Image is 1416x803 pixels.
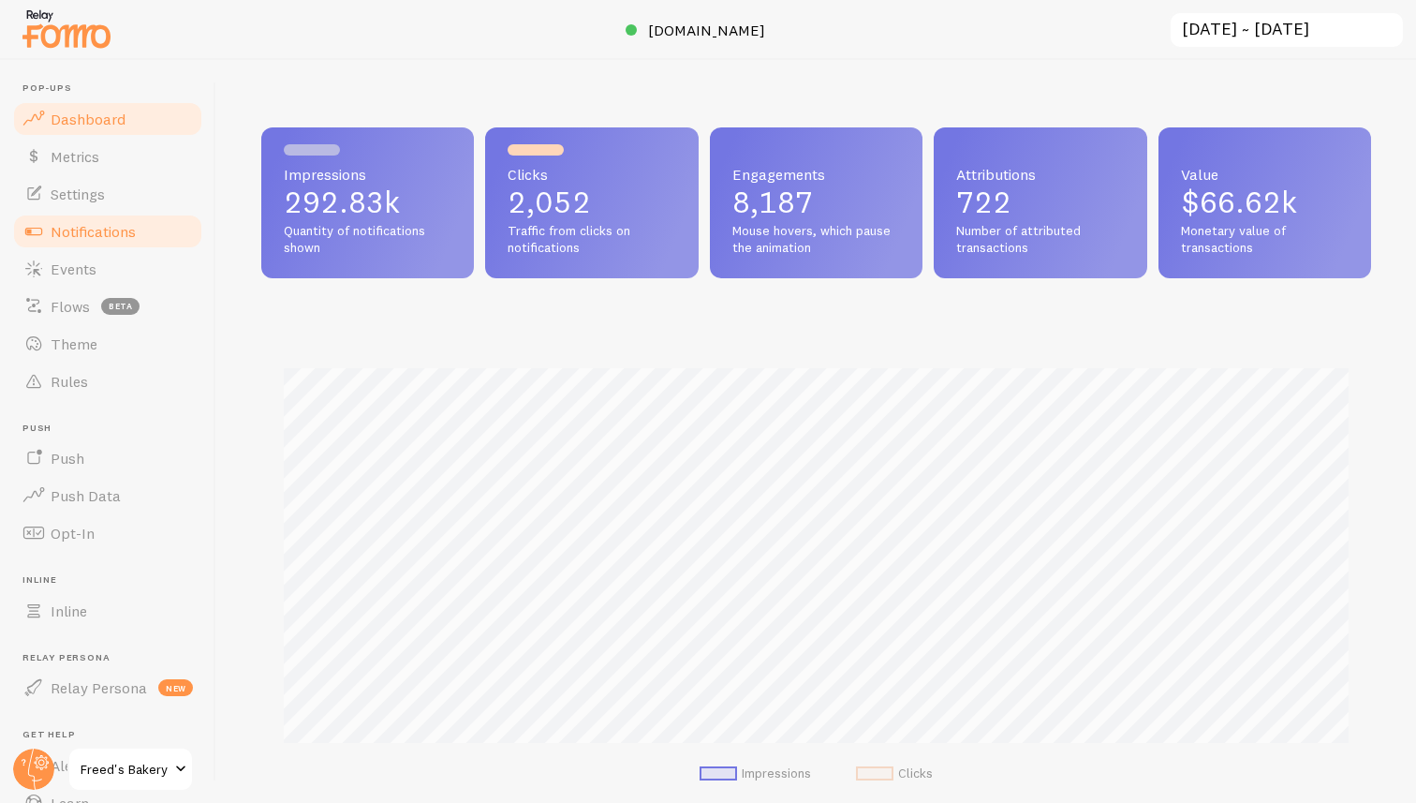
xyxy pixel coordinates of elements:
span: Push [51,449,84,468]
span: Relay Persona [22,652,204,664]
a: Relay Persona new [11,669,204,706]
li: Impressions [700,766,811,782]
span: Relay Persona [51,678,147,697]
span: Pop-ups [22,82,204,95]
span: Value [1181,167,1349,182]
a: Inline [11,592,204,630]
a: Theme [11,325,204,363]
span: Quantity of notifications shown [284,223,451,256]
span: Impressions [284,167,451,182]
img: fomo-relay-logo-orange.svg [20,5,113,52]
a: Metrics [11,138,204,175]
p: 292.83k [284,187,451,217]
a: Notifications [11,213,204,250]
a: Push Data [11,477,204,514]
a: Freed's Bakery [67,747,194,792]
span: Opt-In [51,524,95,543]
span: $66.62k [1181,184,1297,220]
span: Metrics [51,147,99,166]
span: Number of attributed transactions [956,223,1124,256]
span: Get Help [22,729,204,741]
a: Dashboard [11,100,204,138]
a: Rules [11,363,204,400]
a: Events [11,250,204,288]
a: Push [11,439,204,477]
span: Events [51,260,96,278]
span: Theme [51,335,97,353]
span: Traffic from clicks on notifications [508,223,675,256]
span: Dashboard [51,110,125,128]
span: new [158,679,193,696]
span: Mouse hovers, which pause the animation [732,223,900,256]
span: Rules [51,372,88,391]
span: Push Data [51,486,121,505]
span: Clicks [508,167,675,182]
span: Flows [51,297,90,316]
span: Engagements [732,167,900,182]
span: Monetary value of transactions [1181,223,1349,256]
li: Clicks [856,766,933,782]
span: Attributions [956,167,1124,182]
a: Settings [11,175,204,213]
p: 8,187 [732,187,900,217]
a: Opt-In [11,514,204,552]
span: Inline [22,574,204,587]
span: Inline [51,602,87,620]
a: Flows beta [11,288,204,325]
span: Freed's Bakery [81,758,170,781]
span: Push [22,423,204,435]
p: 2,052 [508,187,675,217]
span: beta [101,298,140,315]
p: 722 [956,187,1124,217]
span: Settings [51,185,105,203]
span: Notifications [51,222,136,241]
